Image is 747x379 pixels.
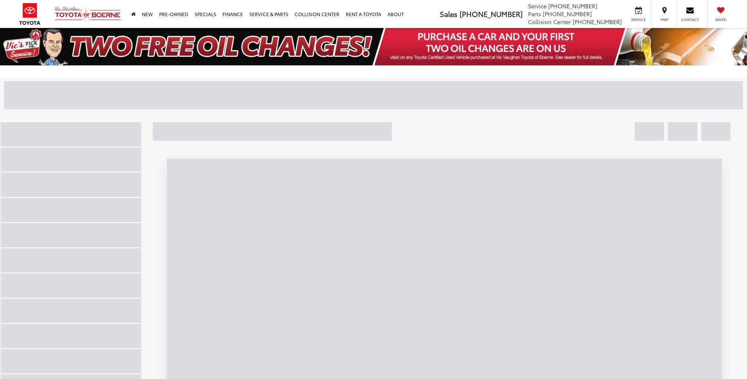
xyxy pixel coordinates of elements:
span: Saved [712,17,729,22]
span: Parts [528,10,541,18]
span: Collision Center [528,18,571,26]
span: Service [630,17,647,22]
span: Sales [440,9,458,19]
span: [PHONE_NUMBER] [543,10,592,18]
span: Map [656,17,673,22]
span: [PHONE_NUMBER] [460,9,523,19]
span: Service [528,2,547,10]
span: [PHONE_NUMBER] [573,18,622,26]
img: Vic Vaughan Toyota of Boerne [54,6,121,22]
span: [PHONE_NUMBER] [548,2,597,10]
span: Contact [681,17,699,22]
